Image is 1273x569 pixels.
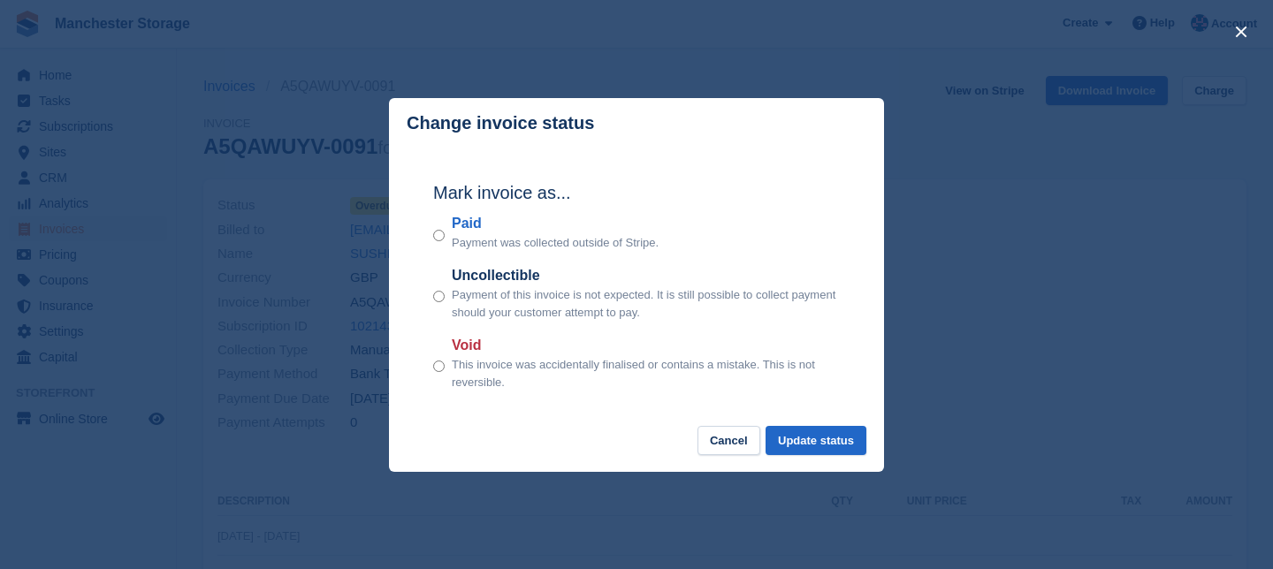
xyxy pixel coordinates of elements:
[452,213,659,234] label: Paid
[766,426,866,455] button: Update status
[452,286,840,321] p: Payment of this invoice is not expected. It is still possible to collect payment should your cust...
[452,335,840,356] label: Void
[433,179,840,206] h2: Mark invoice as...
[407,113,594,133] p: Change invoice status
[452,356,840,391] p: This invoice was accidentally finalised or contains a mistake. This is not reversible.
[697,426,760,455] button: Cancel
[452,234,659,252] p: Payment was collected outside of Stripe.
[1227,18,1255,46] button: close
[452,265,840,286] label: Uncollectible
